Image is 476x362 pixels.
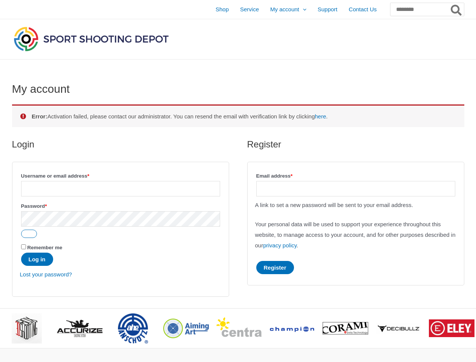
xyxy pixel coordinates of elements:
h1: My account [12,82,464,96]
strong: Error: [32,113,47,120]
img: brand logo [429,319,474,337]
label: Password [21,201,220,211]
label: Email address [256,171,455,181]
img: Sport Shooting Depot [12,25,170,53]
button: Register [256,261,294,274]
a: Lost your password? [20,271,72,278]
a: privacy policy [263,242,297,248]
li: Activation failed, please contact our administrator. You can resend the email with verification l... [32,111,453,122]
p: Your personal data will be used to support your experience throughout this website, to manage acc... [255,219,456,251]
a: here [315,113,326,120]
label: Username or email address [21,171,220,181]
h2: Login [12,138,229,150]
button: Search [449,3,464,16]
h2: Register [247,138,464,150]
button: Log in [21,253,53,266]
span: Remember me [27,245,62,250]
p: A link to set a new password will be sent to your email address. [255,200,456,210]
input: Remember me [21,244,26,249]
button: Show password [21,230,37,238]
